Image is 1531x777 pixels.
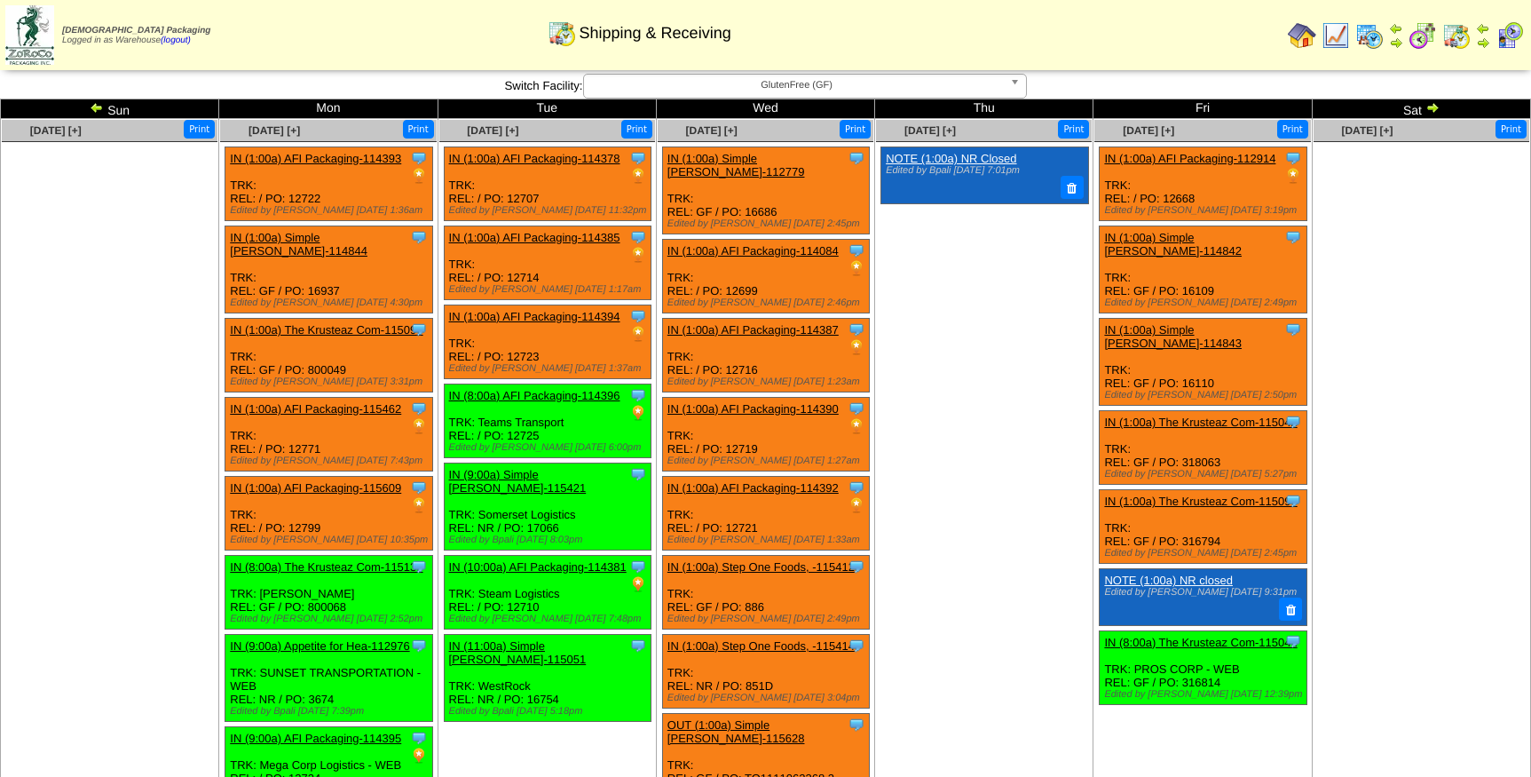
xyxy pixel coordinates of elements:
[904,124,956,137] span: [DATE] [+]
[1284,492,1302,510] img: Tooltip
[667,481,839,495] a: IN (1:00a) AFI Packaging-114392
[1288,21,1316,50] img: home.gif
[249,124,300,137] a: [DATE] [+]
[230,639,409,653] a: IN (9:00a) Appetite for Hea-112976
[840,120,871,139] button: Print
[410,747,428,765] img: PO
[667,535,870,545] div: Edited by [PERSON_NAME] [DATE] 1:33am
[90,100,104,115] img: arrowleft.gif
[410,637,428,654] img: Tooltip
[449,706,651,717] div: Edited by Bpali [DATE] 5:18pm
[161,36,191,45] a: (logout)
[1061,176,1084,199] button: Delete Note
[1104,152,1275,165] a: IN (1:00a) AFI Packaging-112914
[1100,319,1307,406] div: TRK: REL: GF / PO: 16110
[230,560,422,574] a: IN (8:00a) The Krusteaz Com-115139
[667,718,805,745] a: OUT (1:00a) Simple [PERSON_NAME]-115628
[667,614,870,624] div: Edited by [PERSON_NAME] [DATE] 2:49pm
[410,496,428,514] img: PO
[230,732,401,745] a: IN (9:00a) AFI Packaging-114395
[1495,21,1524,50] img: calendarcustomer.gif
[410,417,428,435] img: PO
[848,417,865,435] img: PO
[1,99,219,119] td: Sun
[629,167,647,185] img: PO
[662,147,870,234] div: TRK: REL: GF / PO: 16686
[449,468,587,495] a: IN (9:00a) Simple [PERSON_NAME]-115421
[1104,469,1306,480] div: Edited by [PERSON_NAME] [DATE] 5:27pm
[449,614,651,624] div: Edited by [PERSON_NAME] [DATE] 7:48pm
[1409,21,1437,50] img: calendarblend.gif
[1123,124,1174,137] a: [DATE] [+]
[449,310,620,323] a: IN (1:00a) AFI Packaging-114394
[438,99,656,119] td: Tue
[5,5,54,65] img: zoroco-logo-small.webp
[410,479,428,496] img: Tooltip
[667,402,839,416] a: IN (1:00a) AFI Packaging-114390
[629,386,647,404] img: Tooltip
[1104,689,1306,700] div: Edited by [PERSON_NAME] [DATE] 12:39pm
[629,149,647,167] img: Tooltip
[219,99,438,119] td: Mon
[449,231,620,244] a: IN (1:00a) AFI Packaging-114385
[667,693,870,703] div: Edited by [PERSON_NAME] [DATE] 3:04pm
[1341,124,1393,137] a: [DATE] [+]
[410,558,428,575] img: Tooltip
[848,259,865,277] img: PO
[686,124,738,137] span: [DATE] [+]
[1279,598,1302,621] button: Delete Note
[1100,490,1307,564] div: TRK: REL: GF / PO: 316794
[662,556,870,630] div: TRK: REL: GF / PO: 886
[848,321,865,338] img: Tooltip
[410,167,428,185] img: PO
[230,614,432,624] div: Edited by [PERSON_NAME] [DATE] 2:52pm
[30,124,82,137] a: [DATE] [+]
[230,231,367,258] a: IN (1:00a) Simple [PERSON_NAME]-114844
[629,558,647,575] img: Tooltip
[1495,120,1527,139] button: Print
[848,558,865,575] img: Tooltip
[410,228,428,246] img: Tooltip
[1104,574,1233,587] a: NOTE (1:00a) NR closed
[1104,587,1298,598] div: Edited by [PERSON_NAME] [DATE] 9:31pm
[580,24,731,43] span: Shipping & Receiving
[548,19,576,47] img: calendarinout.gif
[62,26,210,36] span: [DEMOGRAPHIC_DATA] Packaging
[662,319,870,392] div: TRK: REL: / PO: 12716
[1284,149,1302,167] img: Tooltip
[629,246,647,264] img: PO
[848,400,865,417] img: Tooltip
[410,149,428,167] img: Tooltip
[848,496,865,514] img: PO
[449,560,627,574] a: IN (10:00a) AFI Packaging-114381
[1104,205,1306,216] div: Edited by [PERSON_NAME] [DATE] 3:19pm
[444,147,651,221] div: TRK: REL: / PO: 12707
[410,729,428,747] img: Tooltip
[444,556,651,630] div: TRK: Steam Logistics REL: / PO: 12710
[667,560,855,574] a: IN (1:00a) Step One Foods, -115412
[230,706,432,717] div: Edited by Bpali [DATE] 7:39pm
[1100,147,1307,221] div: TRK: REL: / PO: 12668
[1100,411,1307,485] div: TRK: REL: GF / PO: 318063
[848,242,865,259] img: Tooltip
[225,635,433,722] div: TRK: SUNSET TRANSPORTATION - WEB REL: NR / PO: 3674
[1284,228,1302,246] img: Tooltip
[230,323,422,337] a: IN (1:00a) The Krusteaz Com-115097
[591,75,1003,96] span: GlutenFree (GF)
[1312,99,1530,119] td: Sat
[467,124,518,137] span: [DATE] [+]
[1277,120,1308,139] button: Print
[1284,321,1302,338] img: Tooltip
[886,165,1079,176] div: Edited by Bpali [DATE] 7:01pm
[449,535,651,545] div: Edited by Bpali [DATE] 8:03pm
[449,389,620,402] a: IN (8:00a) AFI Packaging-114396
[449,442,651,453] div: Edited by [PERSON_NAME] [DATE] 6:00pm
[1284,167,1302,185] img: PO
[230,152,401,165] a: IN (1:00a) AFI Packaging-114393
[225,319,433,392] div: TRK: REL: GF / PO: 800049
[230,481,401,495] a: IN (1:00a) AFI Packaging-115609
